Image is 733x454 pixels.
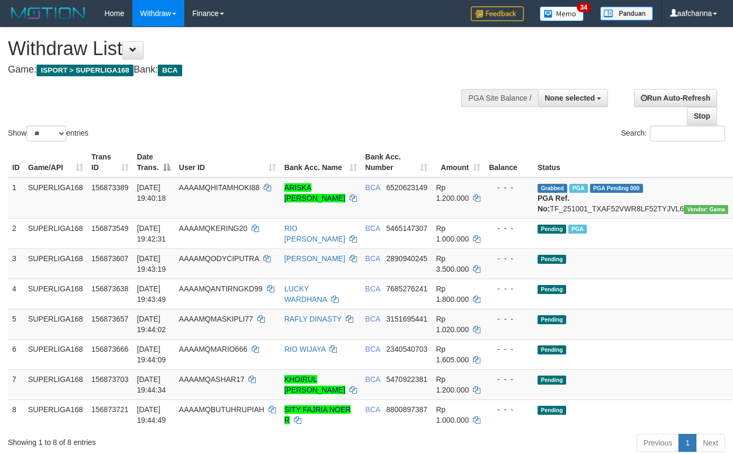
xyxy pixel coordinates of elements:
img: panduan.png [600,6,653,21]
td: 1 [8,177,24,219]
span: Pending [538,255,566,264]
td: SUPERLIGA168 [24,339,87,369]
span: BCA [158,65,182,76]
th: User ID: activate to sort column ascending [175,147,280,177]
span: 156873721 [92,405,129,414]
td: SUPERLIGA168 [24,248,87,279]
span: Copy 3151695441 to clipboard [386,315,427,323]
a: Run Auto-Refresh [634,89,717,107]
span: 156873607 [92,254,129,263]
span: Rp 1.020.000 [436,315,469,334]
span: AAAAMQASHAR17 [179,375,245,384]
div: - - - [489,283,529,294]
img: Button%20Memo.svg [540,6,584,21]
span: [DATE] 19:40:18 [137,183,166,202]
label: Show entries [8,126,88,141]
span: ISPORT > SUPERLIGA168 [37,65,133,76]
span: [DATE] 19:44:09 [137,345,166,364]
td: 3 [8,248,24,279]
div: - - - [489,404,529,415]
span: BCA [365,405,380,414]
a: LUCKY WARDHANA [284,284,327,304]
img: MOTION_logo.png [8,5,88,21]
span: AAAAMQBUTUHRUPIAH [179,405,264,414]
a: KHOIRUL [PERSON_NAME] [284,375,345,394]
a: RIO [PERSON_NAME] [284,224,345,243]
span: Rp 1.800.000 [436,284,469,304]
td: SUPERLIGA168 [24,369,87,399]
th: Bank Acc. Name: activate to sort column ascending [280,147,361,177]
span: None selected [545,94,595,102]
span: [DATE] 19:44:02 [137,315,166,334]
span: PGA Pending [590,184,643,193]
img: Feedback.jpg [471,6,524,21]
a: SITY FAJRIA NOER R [284,405,351,424]
th: Game/API: activate to sort column ascending [24,147,87,177]
span: AAAAMQMASKIPLI77 [179,315,253,323]
a: Next [696,434,725,452]
span: Pending [538,315,566,324]
span: Copy 6520623149 to clipboard [386,183,427,192]
div: Showing 1 to 8 of 8 entries [8,433,298,448]
span: Pending [538,376,566,385]
th: Balance [485,147,533,177]
span: Rp 1.000.000 [436,224,469,243]
span: 156873657 [92,315,129,323]
div: - - - [489,253,529,264]
div: PGA Site Balance / [461,89,538,107]
td: SUPERLIGA168 [24,399,87,430]
span: Copy 8800897387 to clipboard [386,405,427,414]
span: Rp 3.500.000 [436,254,469,273]
th: ID [8,147,24,177]
span: Grabbed [538,184,567,193]
span: Pending [538,285,566,294]
td: 6 [8,339,24,369]
th: Bank Acc. Number: activate to sort column ascending [361,147,432,177]
td: TF_251001_TXAF52VWR8LF52TYJVL6 [533,177,732,219]
a: Previous [637,434,679,452]
th: Trans ID: activate to sort column ascending [87,147,133,177]
td: SUPERLIGA168 [24,177,87,219]
h1: Withdraw List [8,38,478,59]
span: AAAAMQKERING20 [179,224,247,233]
div: - - - [489,182,529,193]
a: 1 [678,434,696,452]
a: RIO WIJAYA [284,345,326,353]
span: BCA [365,254,380,263]
label: Search: [621,126,725,141]
span: BCA [365,183,380,192]
span: Marked by aafchhiseyha [568,225,587,234]
span: Pending [538,406,566,415]
span: AAAAMQHITAMHOKI88 [179,183,260,192]
a: Stop [687,107,717,125]
span: AAAAMQODYCIPUTRA [179,254,259,263]
th: Status [533,147,732,177]
a: RAFLY DINASTY [284,315,342,323]
th: Date Trans.: activate to sort column descending [133,147,175,177]
span: BCA [365,224,380,233]
td: SUPERLIGA168 [24,279,87,309]
span: Marked by aafchhiseyha [569,184,588,193]
span: BCA [365,375,380,384]
span: Rp 1.000.000 [436,405,469,424]
span: Copy 7685276241 to clipboard [386,284,427,293]
span: Rp 1.200.000 [436,375,469,394]
span: Copy 5470922381 to clipboard [386,375,427,384]
th: Amount: activate to sort column ascending [432,147,485,177]
span: 156873666 [92,345,129,353]
span: BCA [365,284,380,293]
div: - - - [489,314,529,324]
span: Rp 1.605.000 [436,345,469,364]
span: Rp 1.200.000 [436,183,469,202]
span: 156873703 [92,375,129,384]
input: Search: [650,126,725,141]
a: [PERSON_NAME] [284,254,345,263]
span: Pending [538,225,566,234]
div: - - - [489,223,529,234]
span: Pending [538,345,566,354]
b: PGA Ref. No: [538,194,569,213]
span: Copy 2340540703 to clipboard [386,345,427,353]
td: 4 [8,279,24,309]
span: 156873638 [92,284,129,293]
span: BCA [365,315,380,323]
